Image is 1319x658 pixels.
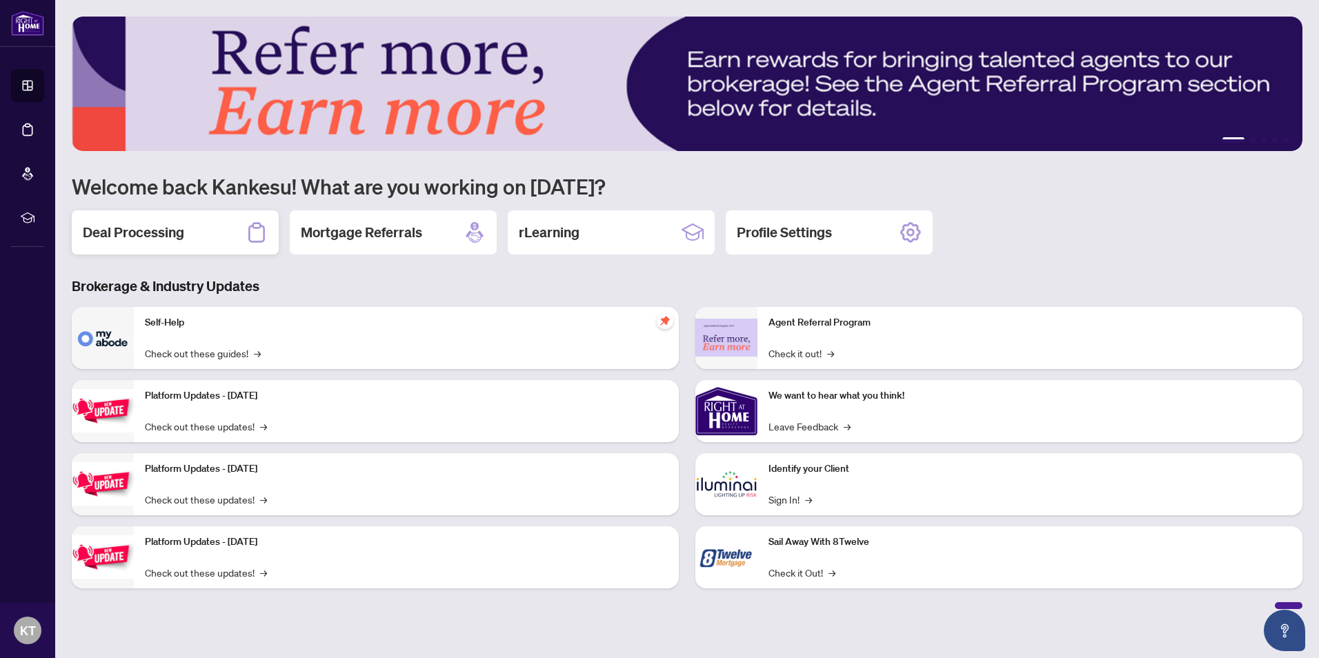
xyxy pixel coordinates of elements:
h1: Welcome back Kankesu! What are you working on [DATE]? [72,173,1302,199]
p: Identify your Client [768,461,1291,477]
a: Check out these updates!→ [145,565,267,580]
img: Sail Away With 8Twelve [695,526,757,588]
span: → [805,492,812,507]
img: Identify your Client [695,453,757,515]
a: Leave Feedback→ [768,419,851,434]
a: Check out these updates!→ [145,492,267,507]
img: We want to hear what you think! [695,380,757,442]
button: 4 [1272,137,1278,143]
a: Sign In!→ [768,492,812,507]
button: 1 [1222,137,1244,143]
img: Platform Updates - June 23, 2025 [72,535,134,579]
h3: Brokerage & Industry Updates [72,277,1302,296]
a: Check it Out!→ [768,565,835,580]
span: → [260,492,267,507]
img: logo [11,10,44,36]
button: 3 [1261,137,1267,143]
img: Platform Updates - July 8, 2025 [72,462,134,506]
p: We want to hear what you think! [768,388,1291,403]
span: → [827,346,834,361]
span: → [844,419,851,434]
span: → [260,565,267,580]
button: 2 [1250,137,1256,143]
span: → [254,346,261,361]
span: → [829,565,835,580]
img: Platform Updates - July 21, 2025 [72,389,134,432]
p: Platform Updates - [DATE] [145,461,668,477]
h2: Mortgage Referrals [301,223,422,242]
p: Sail Away With 8Twelve [768,535,1291,550]
span: → [260,419,267,434]
a: Check out these guides!→ [145,346,261,361]
h2: Profile Settings [737,223,832,242]
img: Agent Referral Program [695,319,757,357]
button: Open asap [1264,610,1305,651]
p: Platform Updates - [DATE] [145,388,668,403]
a: Check it out!→ [768,346,834,361]
img: Slide 0 [72,17,1302,151]
a: Check out these updates!→ [145,419,267,434]
p: Platform Updates - [DATE] [145,535,668,550]
span: KT [20,621,36,640]
h2: Deal Processing [83,223,184,242]
p: Self-Help [145,315,668,330]
img: Self-Help [72,307,134,369]
button: 5 [1283,137,1289,143]
h2: rLearning [519,223,579,242]
span: pushpin [657,312,673,329]
p: Agent Referral Program [768,315,1291,330]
